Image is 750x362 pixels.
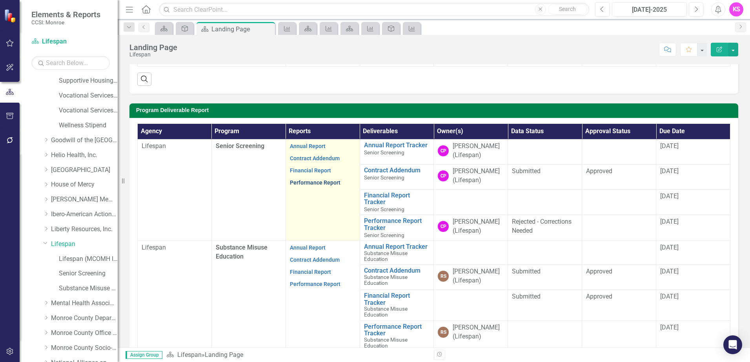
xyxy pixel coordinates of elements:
span: Approved [586,293,612,300]
a: Mental Health Association [51,299,118,308]
div: [PERSON_NAME] (Lifespan) [453,323,504,341]
div: CP [438,221,449,232]
span: Senior Screening [364,232,404,238]
h3: Program Deliverable Report [136,107,734,113]
span: Submitted [512,167,541,175]
span: Elements & Reports [31,10,100,19]
td: Double-Click to Edit [138,241,212,351]
a: Supportive Housing Reinvestment [59,76,118,85]
td: Double-Click to Edit Right Click for Context Menu [360,164,434,189]
a: Liberty Resources, Inc. [51,225,118,234]
span: Substance Misuse Education [364,274,408,286]
td: Double-Click to Edit [434,215,508,241]
a: Contract Addendum [290,155,340,161]
span: [DATE] [660,268,679,275]
td: Double-Click to Edit Right Click for Context Menu [360,215,434,241]
td: Double-Click to Edit [508,241,582,265]
span: Substance Misuse Education [216,244,268,260]
span: Submitted [512,268,541,275]
a: Financial Report [290,269,331,275]
td: Double-Click to Edit [582,265,656,290]
td: Double-Click to Edit [582,189,656,215]
span: Rejected - Corrections Needed [512,218,572,234]
span: Search [559,6,576,12]
span: [DATE] [660,218,679,225]
input: Search Below... [31,56,110,70]
span: [DATE] [660,324,679,331]
td: Double-Click to Edit [508,164,582,189]
button: Search [548,4,587,15]
td: Double-Click to Edit [286,241,360,351]
span: Senior Screening [364,206,404,212]
a: Contract Addendum [290,257,340,263]
div: [PERSON_NAME] (Lifespan) [453,217,504,235]
td: Double-Click to Edit Right Click for Context Menu [360,189,434,215]
a: Performance Report [290,281,340,287]
a: Vocational Services - OASAS [59,91,118,100]
p: Lifespan [142,243,208,252]
span: Submitted [512,293,541,300]
span: [DATE] [660,192,679,200]
td: Double-Click to Edit [434,320,508,351]
td: Double-Click to Edit [656,241,730,265]
a: Performance Report Tracker [364,217,430,231]
td: Double-Click to Edit [434,241,508,265]
div: [DATE]-2025 [615,5,684,14]
span: Senior Screening [364,174,404,181]
span: Senior Screening [364,149,404,156]
td: Double-Click to Edit [434,290,508,321]
a: Annual Report Tracker [364,243,430,250]
td: Double-Click to Edit [656,215,730,241]
div: Landing Page [129,43,177,52]
a: Contract Addendum [364,167,430,174]
a: Contract Addendum [364,267,430,274]
a: Helio Health, Inc. [51,151,118,160]
span: Approved [586,268,612,275]
a: House of Mercy [51,180,118,189]
span: [DATE] [660,244,679,251]
td: Double-Click to Edit [434,265,508,290]
td: Double-Click to Edit [508,189,582,215]
span: [DATE] [660,293,679,300]
td: Double-Click to Edit [508,139,582,165]
input: Search ClearPoint... [159,3,589,16]
a: Lifespan [177,351,202,358]
td: Double-Click to Edit [656,139,730,165]
a: Monroe County Socio-Legal Center [51,344,118,353]
td: Double-Click to Edit [582,139,656,165]
a: Lifespan [31,37,110,46]
span: Assign Group [126,351,162,359]
div: RS [438,327,449,338]
div: [PERSON_NAME] (Lifespan) [453,167,504,185]
a: Annual Report [290,244,326,251]
td: Double-Click to Edit [582,164,656,189]
span: Approved [586,167,612,175]
td: Double-Click to Edit [656,164,730,189]
a: Goodwill of the [GEOGRAPHIC_DATA] [51,136,118,145]
div: CP [438,145,449,156]
td: Double-Click to Edit [434,164,508,189]
div: » [166,351,428,360]
td: Double-Click to Edit [582,290,656,321]
span: Senior Screening [216,142,264,150]
p: Lifespan [142,142,208,151]
a: Lifespan (MCOMH Internal) [59,255,118,264]
button: KS [729,2,743,16]
a: Performance Report Tracker [364,323,430,337]
a: Monroe County Department of Social Services [51,314,118,323]
div: CP [438,170,449,181]
span: Substance Misuse Education [364,306,408,318]
td: Double-Click to Edit [582,320,656,351]
td: Double-Click to Edit [434,189,508,215]
div: Landing Page [211,24,273,34]
td: Double-Click to Edit [434,139,508,165]
a: Financial Report Tracker [364,192,430,206]
a: Vocational Services for SRO and Supportive Housing [59,106,118,115]
a: Lifespan [51,240,118,249]
td: Double-Click to Edit [656,265,730,290]
a: Substance Misuse Education [59,284,118,293]
a: Financial Report [290,167,331,174]
td: Double-Click to Edit Right Click for Context Menu [360,241,434,265]
a: Annual Report [290,143,326,149]
a: Financial Report Tracker [364,292,430,306]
